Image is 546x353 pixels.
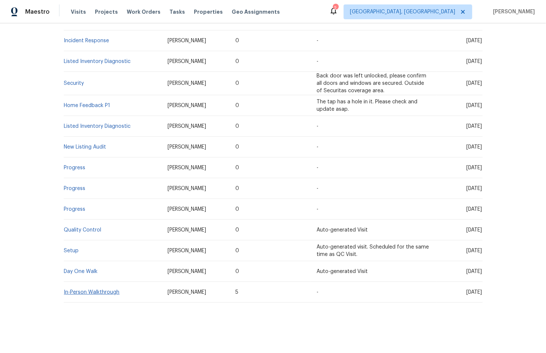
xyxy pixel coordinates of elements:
span: [PERSON_NAME] [168,186,206,191]
span: - [317,290,318,295]
span: [DATE] [467,38,482,43]
span: [DATE] [467,103,482,108]
a: Setup [64,248,79,253]
span: 0 [235,103,239,108]
span: [DATE] [467,186,482,191]
a: Home Feedback P1 [64,103,110,108]
span: 0 [235,186,239,191]
span: 0 [235,59,239,64]
span: [PERSON_NAME] [168,59,206,64]
span: 0 [235,165,239,170]
span: 0 [235,269,239,274]
span: Auto-generated visit. Scheduled for the same time as QC Visit. [317,244,429,257]
span: [DATE] [467,207,482,212]
span: Maestro [25,8,50,16]
span: [PERSON_NAME] [168,227,206,233]
span: 0 [235,81,239,86]
span: - [317,38,318,43]
span: [PERSON_NAME] [490,8,535,16]
span: [DATE] [467,81,482,86]
span: - [317,165,318,170]
span: Back door was left unlocked, please confirm all doors and windows are secured. Outside of Securit... [317,73,426,93]
span: Geo Assignments [232,8,280,16]
a: Progress [64,165,86,170]
span: [DATE] [467,165,482,170]
span: Auto-generated Visit [317,269,368,274]
span: [PERSON_NAME] [168,38,206,43]
span: 0 [235,207,239,212]
a: Listed Inventory Diagnostic [64,59,131,64]
span: [DATE] [467,248,482,253]
a: Progress [64,207,86,212]
span: [PERSON_NAME] [168,165,206,170]
span: [DATE] [467,124,482,129]
span: [PERSON_NAME] [168,81,206,86]
span: - [317,186,318,191]
span: [DATE] [467,290,482,295]
span: - [317,124,318,129]
div: 2 [333,4,338,12]
span: [DATE] [467,144,482,150]
a: Incident Response [64,38,109,43]
span: [PERSON_NAME] [168,144,206,150]
span: Projects [95,8,118,16]
span: [DATE] [467,269,482,274]
span: Properties [194,8,223,16]
a: In-Person Walkthrough [64,290,120,295]
span: [PERSON_NAME] [168,290,206,295]
span: [DATE] [467,59,482,64]
span: 0 [235,227,239,233]
span: [PERSON_NAME] [168,269,206,274]
span: [PERSON_NAME] [168,207,206,212]
span: - [317,207,318,212]
span: Visits [71,8,86,16]
span: 0 [235,124,239,129]
span: [PERSON_NAME] [168,248,206,253]
a: New Listing Audit [64,144,106,150]
a: Security [64,81,84,86]
span: 0 [235,38,239,43]
span: - [317,59,318,64]
span: 0 [235,144,239,150]
span: The tap has a hole in it. Please check and update asap. [317,99,417,112]
span: [PERSON_NAME] [168,124,206,129]
span: - [317,144,318,150]
span: [DATE] [467,227,482,233]
a: Day One Walk [64,269,98,274]
a: Quality Control [64,227,102,233]
span: 0 [235,248,239,253]
span: Work Orders [127,8,161,16]
span: 5 [235,290,238,295]
span: Tasks [169,9,185,14]
span: Auto-generated Visit [317,227,368,233]
a: Listed Inventory Diagnostic [64,124,131,129]
span: [PERSON_NAME] [168,103,206,108]
a: Progress [64,186,86,191]
span: [GEOGRAPHIC_DATA], [GEOGRAPHIC_DATA] [350,8,455,16]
